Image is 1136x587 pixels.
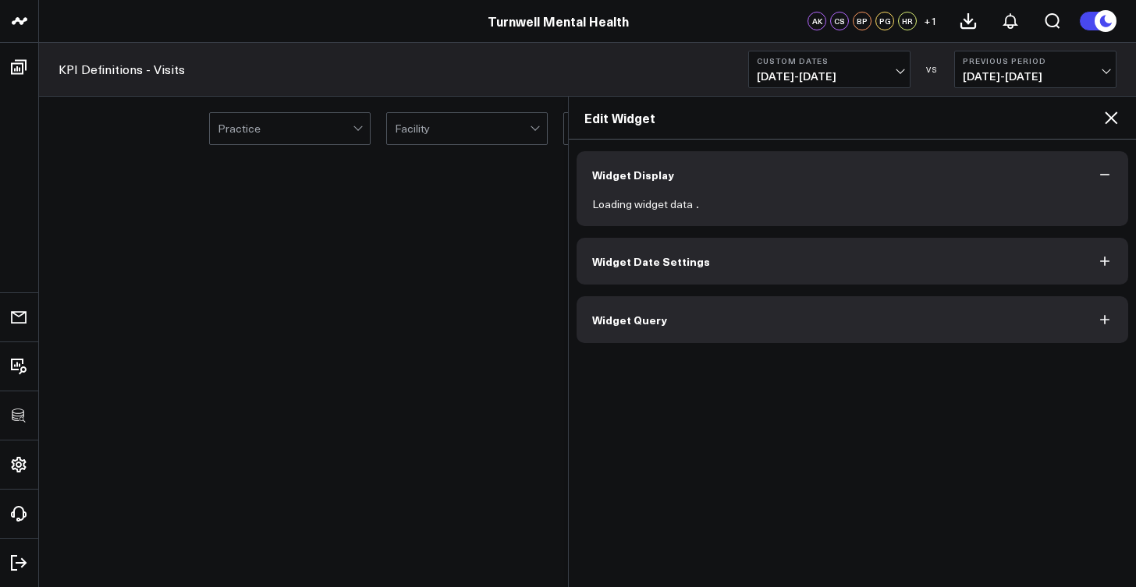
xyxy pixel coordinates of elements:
[577,296,1129,343] button: Widget Query
[954,51,1116,88] button: Previous Period[DATE]-[DATE]
[59,61,185,78] a: KPI Definitions - Visits
[898,12,917,30] div: HR
[592,168,674,181] span: Widget Display
[757,70,902,83] span: [DATE] - [DATE]
[875,12,894,30] div: PG
[963,56,1108,65] b: Previous Period
[924,16,937,27] span: + 1
[592,255,710,267] span: Widget Date Settings
[853,12,872,30] div: BP
[584,109,1102,126] h2: Edit Widget
[748,51,911,88] button: Custom Dates[DATE]-[DATE]
[808,12,826,30] div: AK
[921,12,939,30] button: +1
[577,151,1129,198] button: Widget Display
[830,12,849,30] div: CS
[918,65,946,74] div: VS
[592,313,667,326] span: Widget Query
[963,70,1108,83] span: [DATE] - [DATE]
[577,238,1129,285] button: Widget Date Settings
[592,198,1113,210] div: Loading widget data
[488,12,629,30] a: Turnwell Mental Health
[757,56,902,65] b: Custom Dates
